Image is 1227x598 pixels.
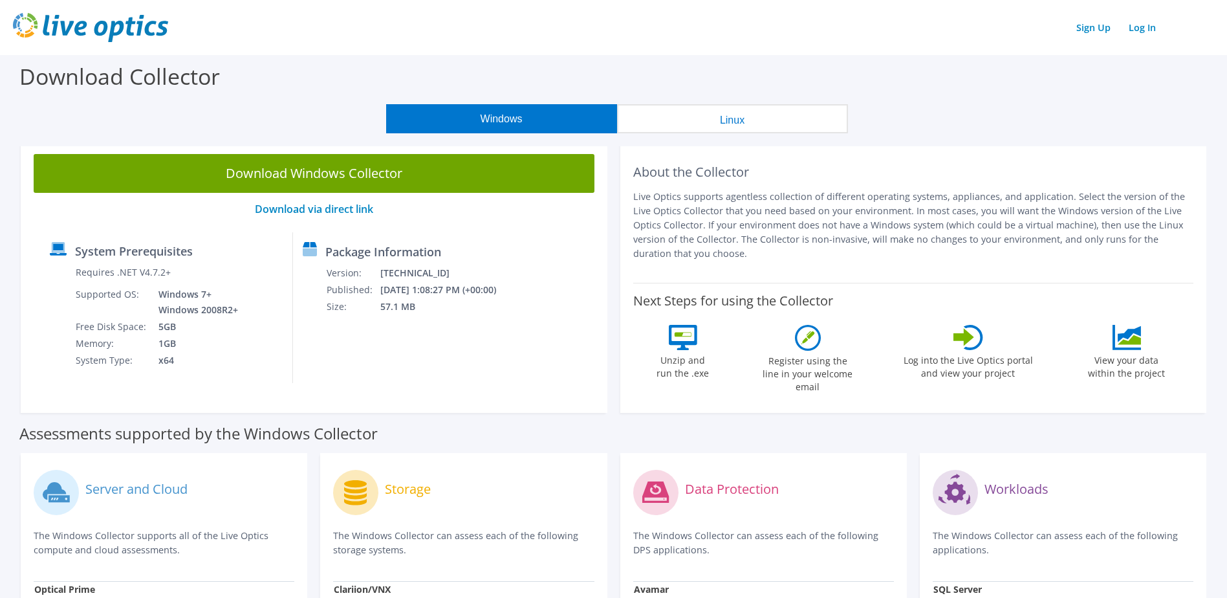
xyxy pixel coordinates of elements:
td: x64 [149,352,241,369]
a: Download via direct link [255,202,373,216]
td: Version: [326,265,380,282]
td: 57.1 MB [380,298,514,315]
td: Size: [326,298,380,315]
td: [TECHNICAL_ID] [380,265,514,282]
p: The Windows Collector can assess each of the following storage systems. [333,529,594,557]
label: Data Protection [685,483,779,496]
a: Log In [1122,18,1162,37]
p: The Windows Collector can assess each of the following applications. [933,529,1193,557]
td: System Type: [75,352,149,369]
label: Log into the Live Optics portal and view your project [903,350,1034,380]
button: Linux [617,104,848,133]
p: Live Optics supports agentless collection of different operating systems, appliances, and applica... [633,190,1194,261]
label: Requires .NET V4.7.2+ [76,266,171,279]
a: Download Windows Collector [34,154,594,193]
strong: SQL Server [933,583,982,595]
td: Supported OS: [75,286,149,318]
td: [DATE] 1:08:27 PM (+00:00) [380,282,514,298]
td: Published: [326,282,380,298]
label: Register using the line in your welcome email [759,351,856,393]
button: Windows [386,104,617,133]
label: Server and Cloud [85,483,188,496]
label: Storage [385,483,431,496]
td: 1GB [149,335,241,352]
label: Assessments supported by the Windows Collector [19,427,378,440]
td: Memory: [75,335,149,352]
a: Sign Up [1070,18,1117,37]
label: System Prerequisites [75,245,193,258]
label: Unzip and run the .exe [653,350,713,380]
label: View your data within the project [1080,350,1173,380]
label: Workloads [984,483,1048,496]
strong: Avamar [634,583,669,595]
td: 5GB [149,318,241,335]
p: The Windows Collector can assess each of the following DPS applications. [633,529,894,557]
label: Package Information [325,245,441,258]
label: Download Collector [19,61,220,91]
img: live_optics_svg.svg [13,13,168,42]
td: Windows 7+ Windows 2008R2+ [149,286,241,318]
strong: Clariion/VNX [334,583,391,595]
td: Free Disk Space: [75,318,149,335]
h2: About the Collector [633,164,1194,180]
label: Next Steps for using the Collector [633,293,833,309]
p: The Windows Collector supports all of the Live Optics compute and cloud assessments. [34,529,294,557]
strong: Optical Prime [34,583,95,595]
